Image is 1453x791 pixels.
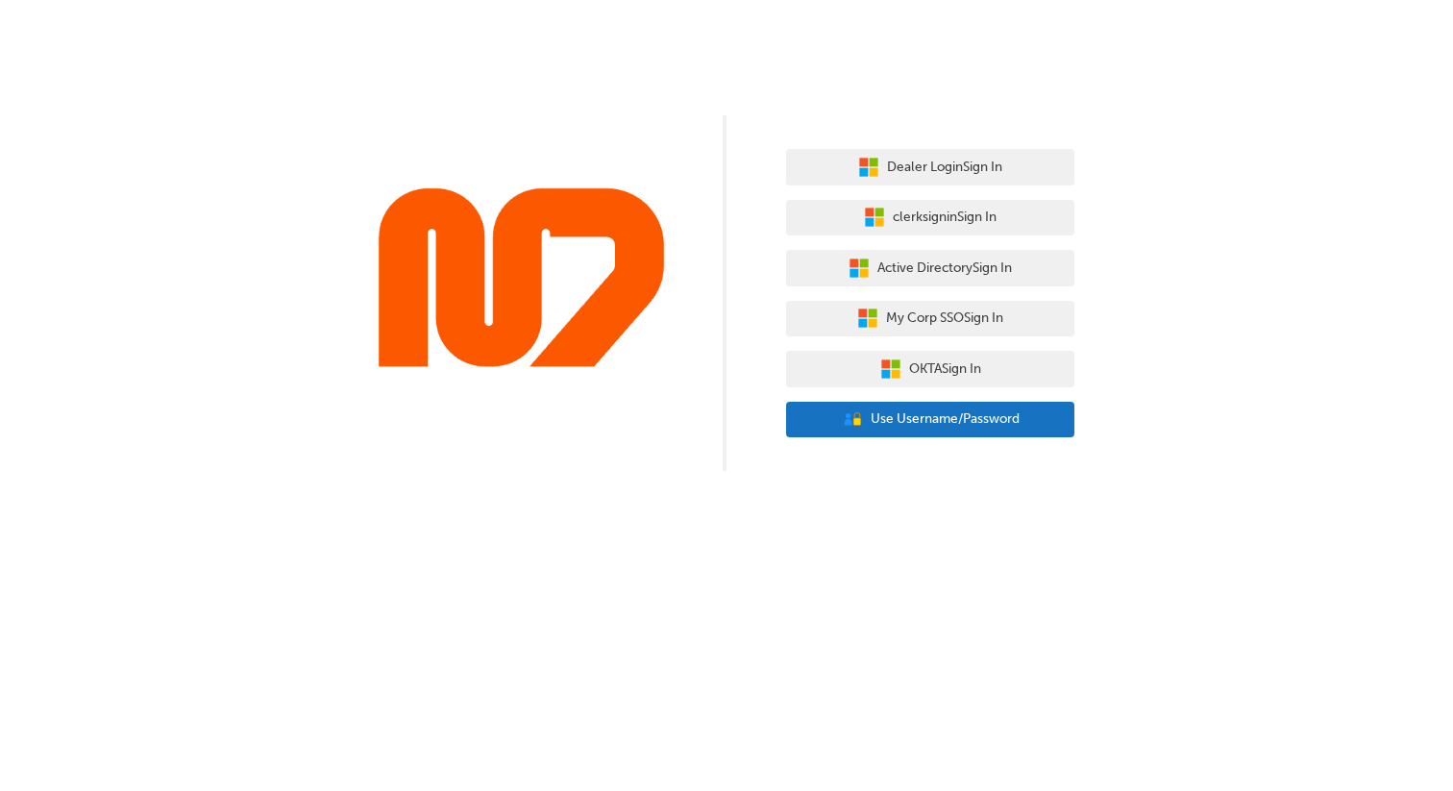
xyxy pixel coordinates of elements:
[786,301,1074,337] button: My Corp SSOSign In
[877,258,1012,280] span: Active Directory Sign In
[909,358,981,381] span: OKTA Sign In
[786,351,1074,387] button: OKTASign In
[786,250,1074,286] button: Active DirectorySign In
[786,149,1074,185] button: Dealer LoginSign In
[871,408,1020,431] span: Use Username/Password
[786,200,1074,236] button: clerksigninSign In
[786,402,1074,438] button: Use Username/Password
[887,157,1002,179] span: Dealer Login Sign In
[893,207,997,229] span: clerksignin Sign In
[379,186,667,372] img: Trak
[886,308,1003,330] span: My Corp SSO Sign In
